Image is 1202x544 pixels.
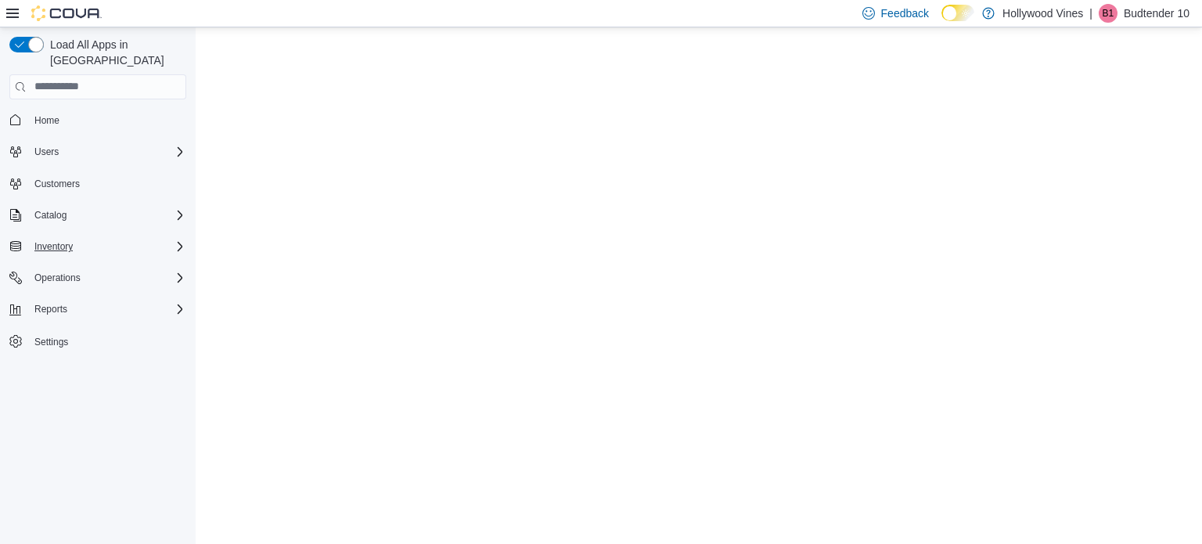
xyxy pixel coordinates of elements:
[28,206,186,225] span: Catalog
[28,174,186,193] span: Customers
[34,146,59,158] span: Users
[28,268,87,287] button: Operations
[28,237,186,256] span: Inventory
[3,236,193,258] button: Inventory
[3,298,193,320] button: Reports
[31,5,102,21] img: Cova
[28,206,73,225] button: Catalog
[28,237,79,256] button: Inventory
[34,114,59,127] span: Home
[1099,4,1117,23] div: Budtender 10
[1002,4,1083,23] p: Hollywood Vines
[1124,4,1189,23] p: Budtender 10
[34,336,68,348] span: Settings
[28,268,186,287] span: Operations
[28,110,186,130] span: Home
[34,240,73,253] span: Inventory
[34,303,67,315] span: Reports
[44,37,186,68] span: Load All Apps in [GEOGRAPHIC_DATA]
[1089,4,1092,23] p: |
[3,172,193,195] button: Customers
[28,333,74,351] a: Settings
[1103,4,1114,23] span: B1
[28,142,65,161] button: Users
[28,142,186,161] span: Users
[34,178,80,190] span: Customers
[28,300,186,319] span: Reports
[28,300,74,319] button: Reports
[941,21,942,22] span: Dark Mode
[3,141,193,163] button: Users
[941,5,974,21] input: Dark Mode
[3,109,193,131] button: Home
[881,5,929,21] span: Feedback
[9,103,186,394] nav: Complex example
[34,209,67,222] span: Catalog
[28,111,66,130] a: Home
[3,204,193,226] button: Catalog
[28,175,86,193] a: Customers
[3,330,193,352] button: Settings
[28,331,186,351] span: Settings
[3,267,193,289] button: Operations
[34,272,81,284] span: Operations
